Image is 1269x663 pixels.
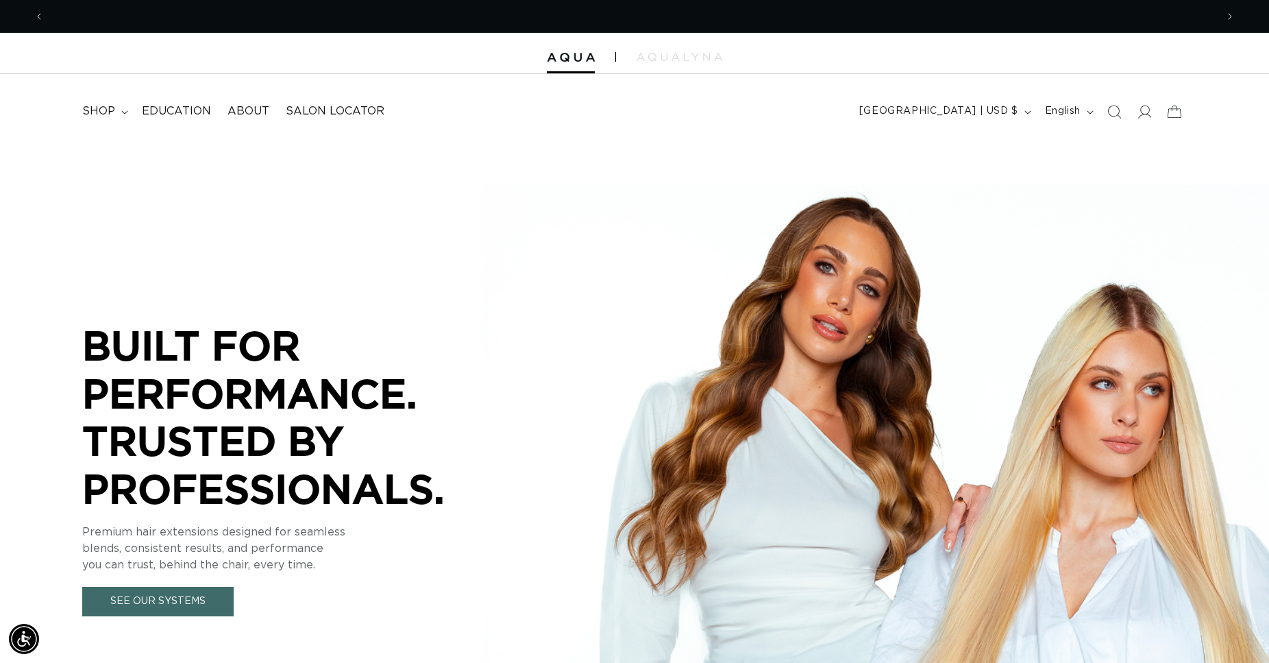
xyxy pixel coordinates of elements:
a: Salon Locator [278,96,393,127]
span: [GEOGRAPHIC_DATA] | USD $ [859,104,1018,119]
img: aqualyna.com [637,53,722,61]
span: shop [82,104,115,119]
img: Aqua Hair Extensions [547,53,595,62]
summary: Search [1099,97,1129,127]
p: Premium hair extensions designed for seamless blends, consistent results, and performance you can... [82,524,493,573]
button: [GEOGRAPHIC_DATA] | USD $ [851,99,1037,125]
button: Previous announcement [24,3,54,29]
iframe: Chat Widget [1200,597,1269,663]
button: English [1037,99,1099,125]
span: Education [142,104,211,119]
span: Salon Locator [286,104,384,119]
a: About [219,96,278,127]
div: Accessibility Menu [9,624,39,654]
p: BUILT FOR PERFORMANCE. TRUSTED BY PROFESSIONALS. [82,322,493,512]
summary: shop [74,96,134,127]
a: See Our Systems [82,587,234,616]
a: Education [134,96,219,127]
span: English [1045,104,1081,119]
button: Next announcement [1215,3,1245,29]
span: About [227,104,269,119]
